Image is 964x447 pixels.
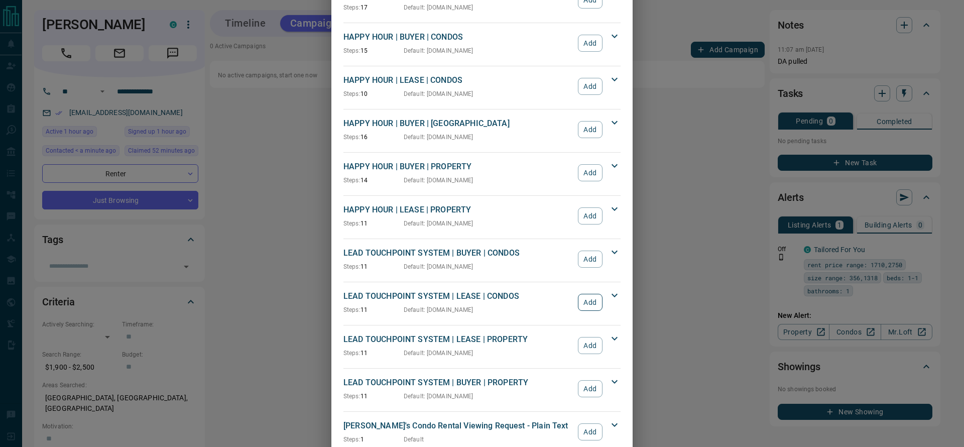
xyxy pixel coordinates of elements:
[343,247,573,259] p: LEAD TOUCHPOINT SYSTEM | BUYER | CONDOS
[343,89,404,98] p: 10
[343,375,621,403] div: LEAD TOUCHPOINT SYSTEM | BUYER | PROPERTYSteps:11Default: [DOMAIN_NAME]Add
[343,219,404,228] p: 11
[404,262,473,271] p: Default : [DOMAIN_NAME]
[578,207,602,225] button: Add
[343,134,360,141] span: Steps:
[404,349,473,358] p: Default : [DOMAIN_NAME]
[343,204,573,216] p: HAPPY HOUR | LEASE | PROPERTY
[343,47,360,54] span: Steps:
[343,377,573,389] p: LEAD TOUCHPOINT SYSTEM | BUYER | PROPERTY
[343,3,404,12] p: 17
[343,435,404,444] p: 1
[343,349,404,358] p: 11
[343,74,573,86] p: HAPPY HOUR | LEASE | CONDOS
[404,89,473,98] p: Default : [DOMAIN_NAME]
[578,121,602,138] button: Add
[343,305,404,314] p: 11
[343,220,360,227] span: Steps:
[343,46,404,55] p: 15
[343,31,573,43] p: HAPPY HOUR | BUYER | CONDOS
[404,435,424,444] p: Default
[343,29,621,57] div: HAPPY HOUR | BUYER | CONDOSSteps:15Default: [DOMAIN_NAME]Add
[578,251,602,268] button: Add
[404,133,473,142] p: Default : [DOMAIN_NAME]
[343,72,621,100] div: HAPPY HOUR | LEASE | CONDOSSteps:10Default: [DOMAIN_NAME]Add
[343,392,404,401] p: 11
[578,78,602,95] button: Add
[578,380,602,397] button: Add
[343,436,360,443] span: Steps:
[343,176,404,185] p: 14
[343,420,573,432] p: [PERSON_NAME]'s Condo Rental Viewing Request - Plain Text
[343,288,621,316] div: LEAD TOUCHPOINT SYSTEM | LEASE | CONDOSSteps:11Default: [DOMAIN_NAME]Add
[578,35,602,52] button: Add
[404,305,473,314] p: Default : [DOMAIN_NAME]
[343,159,621,187] div: HAPPY HOUR | BUYER | PROPERTYSteps:14Default: [DOMAIN_NAME]Add
[343,350,360,357] span: Steps:
[343,161,573,173] p: HAPPY HOUR | BUYER | PROPERTY
[343,333,573,346] p: LEAD TOUCHPOINT SYSTEM | LEASE | PROPERTY
[404,46,473,55] p: Default : [DOMAIN_NAME]
[404,219,473,228] p: Default : [DOMAIN_NAME]
[343,133,404,142] p: 16
[578,337,602,354] button: Add
[343,245,621,273] div: LEAD TOUCHPOINT SYSTEM | BUYER | CONDOSSteps:11Default: [DOMAIN_NAME]Add
[404,392,473,401] p: Default : [DOMAIN_NAME]
[343,202,621,230] div: HAPPY HOUR | LEASE | PROPERTYSteps:11Default: [DOMAIN_NAME]Add
[578,423,602,440] button: Add
[343,118,573,130] p: HAPPY HOUR | BUYER | [GEOGRAPHIC_DATA]
[343,177,360,184] span: Steps:
[343,262,404,271] p: 11
[343,418,621,446] div: [PERSON_NAME]'s Condo Rental Viewing Request - Plain TextSteps:1DefaultAdd
[578,294,602,311] button: Add
[343,306,360,313] span: Steps:
[343,263,360,270] span: Steps:
[343,331,621,360] div: LEAD TOUCHPOINT SYSTEM | LEASE | PROPERTYSteps:11Default: [DOMAIN_NAME]Add
[404,176,473,185] p: Default : [DOMAIN_NAME]
[343,4,360,11] span: Steps:
[343,116,621,144] div: HAPPY HOUR | BUYER | [GEOGRAPHIC_DATA]Steps:16Default: [DOMAIN_NAME]Add
[404,3,473,12] p: Default : [DOMAIN_NAME]
[343,90,360,97] span: Steps:
[343,393,360,400] span: Steps:
[343,290,573,302] p: LEAD TOUCHPOINT SYSTEM | LEASE | CONDOS
[578,164,602,181] button: Add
